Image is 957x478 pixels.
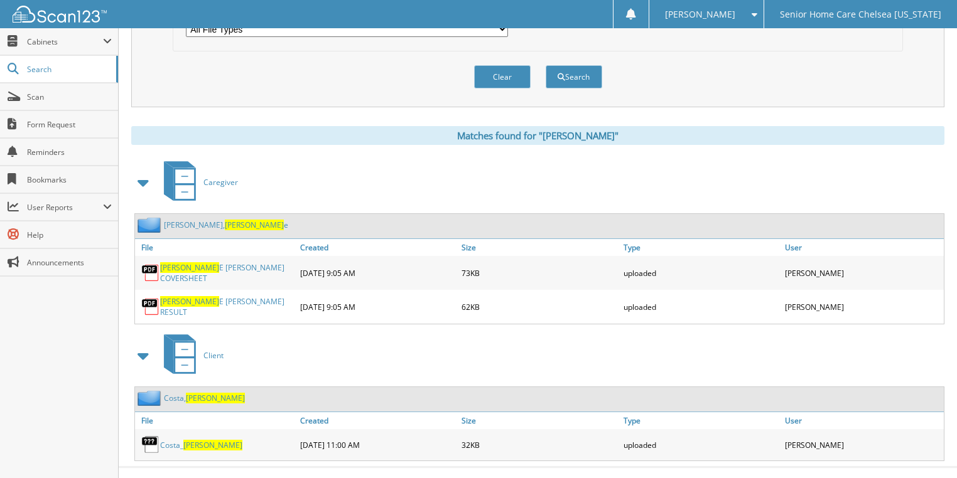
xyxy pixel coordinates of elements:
a: [PERSON_NAME]E [PERSON_NAME] RESULT [160,296,294,317]
div: Matches found for "[PERSON_NAME]" [131,126,944,145]
span: Search [27,64,110,75]
div: [PERSON_NAME] [782,293,944,321]
span: [PERSON_NAME] [665,11,735,18]
div: [DATE] 9:05 AM [297,293,459,321]
div: uploaded [620,259,782,287]
div: [DATE] 11:00 AM [297,432,459,457]
span: Bookmarks [27,174,112,185]
span: [PERSON_NAME] [183,440,242,450]
button: Search [546,65,602,88]
span: Cabinets [27,36,103,47]
a: File [135,239,297,256]
div: uploaded [620,432,782,457]
div: [PERSON_NAME] [782,432,944,457]
span: User Reports [27,202,103,213]
a: User [782,239,944,256]
div: 62KB [458,293,620,321]
a: User [782,412,944,429]
span: Caregiver [203,177,238,188]
img: PDF.png [141,263,160,282]
a: Created [297,239,459,256]
a: Costa_[PERSON_NAME] [160,440,242,450]
span: [PERSON_NAME] [160,262,219,273]
a: Costa,[PERSON_NAME] [164,393,245,403]
button: Clear [474,65,531,88]
span: Form Request [27,119,112,130]
span: Announcements [27,257,112,268]
img: scan123-logo-white.svg [13,6,107,23]
span: [PERSON_NAME] [160,296,219,307]
a: File [135,412,297,429]
a: Created [297,412,459,429]
img: generic.png [141,435,160,454]
span: Help [27,230,112,240]
div: [DATE] 9:05 AM [297,259,459,287]
a: Caregiver [156,157,238,207]
div: uploaded [620,293,782,321]
img: folder2.png [138,390,164,406]
img: PDF.png [141,297,160,316]
img: folder2.png [138,217,164,233]
a: Type [620,239,782,256]
a: Type [620,412,782,429]
div: 32KB [458,432,620,457]
a: [PERSON_NAME]E [PERSON_NAME] COVERSHEET [160,262,294,284]
span: Senior Home Care Chelsea [US_STATE] [780,11,941,18]
span: [PERSON_NAME] [186,393,245,403]
div: [PERSON_NAME] [782,259,944,287]
span: Reminders [27,147,112,157]
a: Size [458,239,620,256]
iframe: Chat Widget [894,418,957,478]
a: Size [458,412,620,429]
a: Client [156,331,224,380]
span: Scan [27,92,112,102]
span: Client [203,350,224,361]
a: [PERSON_NAME],[PERSON_NAME]e [164,220,288,230]
span: [PERSON_NAME] [225,220,284,230]
div: 73KB [458,259,620,287]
